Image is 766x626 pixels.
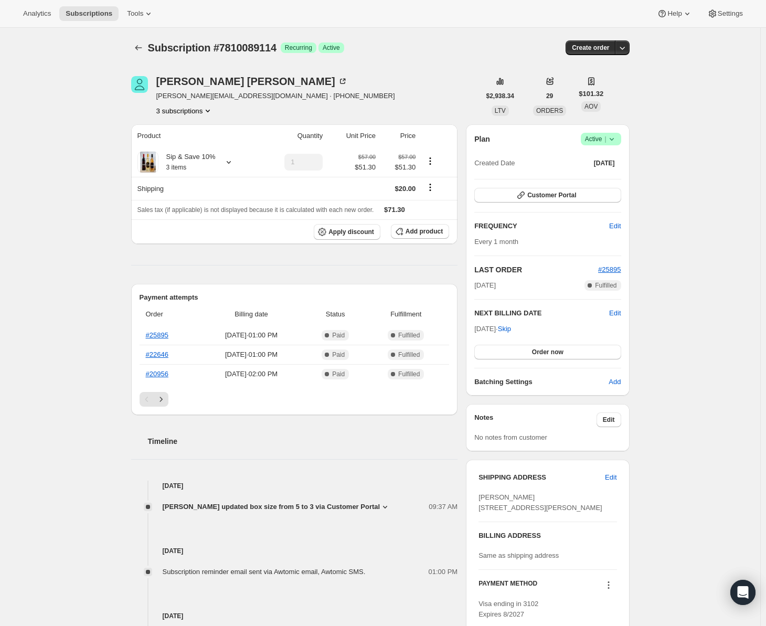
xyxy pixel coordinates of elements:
[498,324,511,334] span: Skip
[131,40,146,55] button: Subscriptions
[140,392,450,407] nav: Pagination
[406,227,443,236] span: Add product
[332,370,345,378] span: Paid
[532,348,563,356] span: Order now
[701,6,749,21] button: Settings
[398,351,420,359] span: Fulfilled
[495,107,506,114] span: LTV
[384,206,405,214] span: $71.30
[474,158,515,168] span: Created Date
[328,228,374,236] span: Apply discount
[23,9,51,18] span: Analytics
[667,9,682,18] span: Help
[355,162,376,173] span: $51.30
[398,331,420,339] span: Fulfilled
[398,154,416,160] small: $57.00
[140,303,198,326] th: Order
[566,40,615,55] button: Create order
[146,370,168,378] a: #20956
[474,345,621,359] button: Order now
[137,206,374,214] span: Sales tax (if applicable) is not displayed because it is calculated with each new order.
[474,308,609,319] h2: NEXT BILLING DATE
[146,351,168,358] a: #22646
[599,469,623,486] button: Edit
[536,107,563,114] span: ORDERS
[163,502,380,512] span: [PERSON_NAME] updated box size from 5 to 3 via Customer Portal
[201,369,302,379] span: [DATE] · 02:00 PM
[156,105,214,116] button: Product actions
[308,309,363,320] span: Status
[358,154,376,160] small: $57.00
[332,351,345,359] span: Paid
[140,292,450,303] h2: Payment attempts
[163,502,391,512] button: [PERSON_NAME] updated box size from 5 to 3 via Customer Portal
[131,611,458,621] h4: [DATE]
[540,89,559,103] button: 29
[201,349,302,360] span: [DATE] · 01:00 PM
[546,92,553,100] span: 29
[422,155,439,167] button: Product actions
[492,321,517,337] button: Skip
[474,433,547,441] span: No notes from customer
[598,266,621,273] a: #25895
[156,91,395,101] span: [PERSON_NAME][EMAIL_ADDRESS][DOMAIN_NAME] · [PHONE_NUMBER]
[201,330,302,341] span: [DATE] · 01:00 PM
[609,221,621,231] span: Edit
[326,124,379,147] th: Unit Price
[603,218,627,235] button: Edit
[598,264,621,275] button: #25895
[131,546,458,556] h4: [DATE]
[148,436,458,447] h2: Timeline
[474,325,511,333] span: [DATE] ·
[332,331,345,339] span: Paid
[609,377,621,387] span: Add
[597,412,621,427] button: Edit
[572,44,609,52] span: Create order
[603,416,615,424] span: Edit
[429,502,458,512] span: 09:37 AM
[156,76,348,87] div: [PERSON_NAME] [PERSON_NAME]
[474,264,598,275] h2: LAST ORDER
[595,281,616,290] span: Fulfilled
[131,124,260,147] th: Product
[131,177,260,200] th: Shipping
[474,238,518,246] span: Every 1 month
[588,156,621,171] button: [DATE]
[480,89,520,103] button: $2,938.34
[285,44,312,52] span: Recurring
[121,6,160,21] button: Tools
[584,103,598,110] span: AOV
[474,188,621,203] button: Customer Portal
[260,124,326,147] th: Quantity
[127,9,143,18] span: Tools
[478,551,559,559] span: Same as shipping address
[391,224,449,239] button: Add product
[131,76,148,93] span: Claire Alvis
[478,493,602,512] span: [PERSON_NAME] [STREET_ADDRESS][PERSON_NAME]
[594,159,615,167] span: [DATE]
[166,164,187,171] small: 3 items
[730,580,756,605] div: Open Intercom Messenger
[474,221,609,231] h2: FREQUENCY
[131,481,458,491] h4: [DATE]
[314,224,380,240] button: Apply discount
[605,472,616,483] span: Edit
[154,392,168,407] button: Next
[604,135,606,143] span: |
[474,134,490,144] h2: Plan
[59,6,119,21] button: Subscriptions
[429,567,458,577] span: 01:00 PM
[602,374,627,390] button: Add
[17,6,57,21] button: Analytics
[369,309,443,320] span: Fulfillment
[651,6,698,21] button: Help
[379,124,419,147] th: Price
[148,42,276,54] span: Subscription #7810089114
[323,44,340,52] span: Active
[382,162,416,173] span: $51.30
[146,331,168,339] a: #25895
[609,308,621,319] button: Edit
[474,280,496,291] span: [DATE]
